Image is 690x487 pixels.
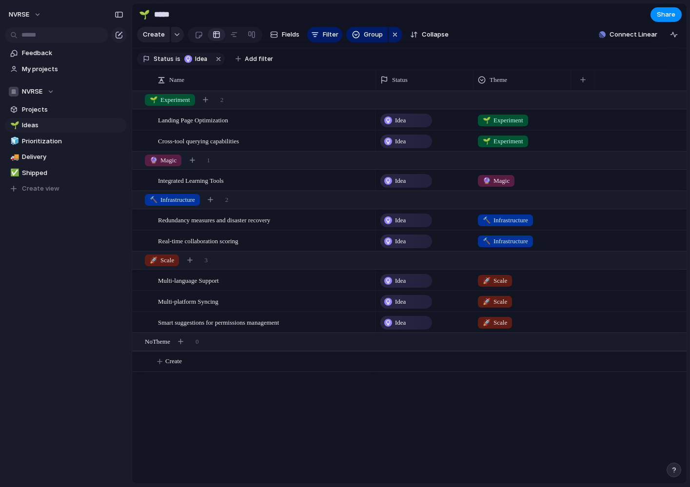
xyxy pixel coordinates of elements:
[5,46,127,60] a: Feedback
[9,136,19,146] button: 🧊
[395,276,406,286] span: Idea
[5,84,127,99] button: NVRSE
[395,297,406,307] span: Idea
[145,337,170,347] span: No Theme
[483,297,507,307] span: Scale
[158,135,239,146] span: Cross-tool querying capabilities
[158,235,238,246] span: Real-time collaboration scoring
[169,75,184,85] span: Name
[225,195,229,205] span: 2
[483,216,491,224] span: 🔨
[22,152,123,162] span: Delivery
[657,10,675,19] span: Share
[395,318,406,328] span: Idea
[10,167,17,178] div: ✅
[150,96,158,103] span: 🌱
[5,166,127,180] a: ✅Shipped
[406,27,453,42] button: Collapse
[395,215,406,225] span: Idea
[483,176,510,186] span: Magic
[154,55,174,63] span: Status
[483,137,491,145] span: 🌱
[196,337,199,347] span: 0
[158,295,218,307] span: Multi-platform Syncing
[5,62,127,77] a: My projects
[4,7,46,22] button: NVRSE
[5,118,127,133] a: 🌱Ideas
[158,274,219,286] span: Multi-language Support
[483,298,491,305] span: 🚀
[266,27,303,42] button: Fields
[483,116,523,125] span: Experiment
[139,8,150,21] div: 🌱
[422,30,449,39] span: Collapse
[483,177,491,184] span: 🔮
[204,255,208,265] span: 3
[9,152,19,162] button: 🚚
[323,30,338,39] span: Filter
[22,87,42,97] span: NVRSE
[483,319,491,326] span: 🚀
[245,55,273,63] span: Add filter
[392,75,408,85] span: Status
[10,136,17,147] div: 🧊
[9,120,19,130] button: 🌱
[158,214,270,225] span: Redundancy measures and disaster recovery
[364,30,383,39] span: Group
[22,64,123,74] span: My projects
[9,168,19,178] button: ✅
[483,318,507,328] span: Scale
[651,7,682,22] button: Share
[5,134,127,149] a: 🧊Prioritization
[5,102,127,117] a: Projects
[137,7,152,22] button: 🌱
[158,114,228,125] span: Landing Page Optimization
[490,75,507,85] span: Theme
[143,30,165,39] span: Create
[150,95,190,105] span: Experiment
[150,255,174,265] span: Scale
[282,30,299,39] span: Fields
[22,136,123,146] span: Prioritization
[165,356,182,366] span: Create
[150,195,195,205] span: Infrastructure
[483,136,523,146] span: Experiment
[22,48,123,58] span: Feedback
[158,175,224,186] span: Integrated Learning Tools
[307,27,342,42] button: Filter
[181,54,212,64] button: Idea
[150,156,177,165] span: Magic
[5,150,127,164] a: 🚚Delivery
[195,55,209,63] span: Idea
[5,181,127,196] button: Create view
[22,168,123,178] span: Shipped
[610,30,657,39] span: Connect Linear
[174,54,182,64] button: is
[395,176,406,186] span: Idea
[9,10,29,19] span: NVRSE
[395,236,406,246] span: Idea
[158,316,279,328] span: Smart suggestions for permissions management
[483,117,491,124] span: 🌱
[483,276,507,286] span: Scale
[150,156,158,164] span: 🔮
[10,152,17,163] div: 🚚
[150,196,158,203] span: 🔨
[346,27,388,42] button: Group
[150,256,158,264] span: 🚀
[22,105,123,115] span: Projects
[595,27,661,42] button: Connect Linear
[230,52,279,66] button: Add filter
[22,120,123,130] span: Ideas
[22,184,59,194] span: Create view
[176,55,180,63] span: is
[483,215,528,225] span: Infrastructure
[395,136,406,146] span: Idea
[137,27,170,42] button: Create
[220,95,224,105] span: 2
[395,116,406,125] span: Idea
